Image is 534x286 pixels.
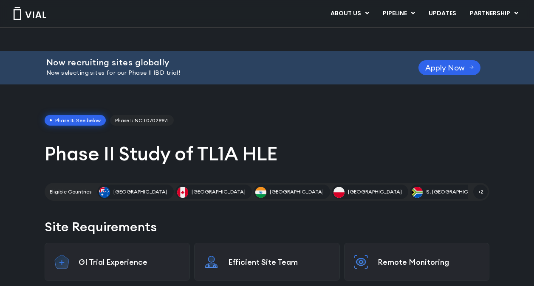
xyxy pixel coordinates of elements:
[177,187,188,198] img: Canada
[425,64,465,71] span: Apply Now
[473,185,488,199] span: +2
[50,188,91,196] h2: Eligible Countries
[46,58,397,67] h2: Now recruiting sites globally
[46,68,397,78] p: Now selecting sites for our Phase II IBD trial!
[333,187,345,198] img: Poland
[270,188,324,196] span: [GEOGRAPHIC_DATA]
[45,141,489,166] h1: Phase II Study of TL1A HLE
[422,6,463,21] a: UPDATES
[228,257,331,267] p: Efficient Site Team
[324,6,376,21] a: ABOUT USMenu Toggle
[13,7,47,20] img: Vial Logo
[378,257,480,267] p: Remote Monitoring
[110,115,174,126] a: Phase I: NCT07029971
[348,188,402,196] span: [GEOGRAPHIC_DATA]
[113,188,167,196] span: [GEOGRAPHIC_DATA]
[418,60,481,75] a: Apply Now
[255,187,266,198] img: India
[45,218,489,236] h2: Site Requirements
[99,187,110,198] img: Australia
[45,115,106,126] span: Phase II: See below
[192,188,246,196] span: [GEOGRAPHIC_DATA]
[79,257,181,267] p: GI Trial Experience
[463,6,525,21] a: PARTNERSHIPMenu Toggle
[426,188,486,196] span: S. [GEOGRAPHIC_DATA]
[412,187,423,198] img: S. Africa
[376,6,421,21] a: PIPELINEMenu Toggle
